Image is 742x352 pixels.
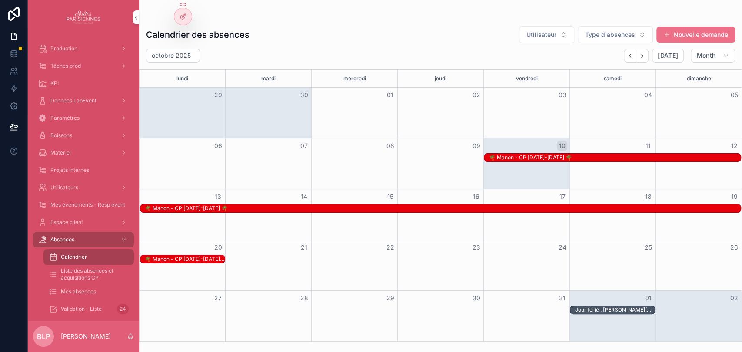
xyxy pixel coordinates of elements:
[658,52,678,59] span: [DATE]
[729,293,739,303] button: 02
[299,90,309,100] button: 30
[139,69,742,342] div: Month View
[37,331,50,342] span: BLP
[471,141,481,151] button: 09
[28,35,139,321] div: scrollable content
[43,249,134,265] a: Calendrier
[33,110,134,126] a: Paramètres
[385,141,396,151] button: 08
[146,29,250,41] h1: Calendrier des absences
[43,301,134,317] a: Validation - Liste24
[643,90,653,100] button: 04
[33,214,134,230] a: Espace client
[519,26,574,43] button: Select Button
[50,45,77,52] span: Production
[61,306,102,313] span: Validation - Liste
[33,232,134,247] a: Absences
[33,180,134,195] a: Utilisateurs
[33,197,134,213] a: Mes événements - Resp event
[33,93,134,109] a: Données LabEvent
[471,90,481,100] button: 02
[657,70,740,87] div: dimanche
[643,293,653,303] button: 01
[489,154,741,161] div: 🌴 Manon - CP 2024-2025 🌴
[33,128,134,143] a: Boissons
[399,70,482,87] div: jeudi
[578,26,653,43] button: Select Button
[33,162,134,178] a: Projets internes
[729,191,739,202] button: 19
[61,253,87,260] span: Calendrier
[471,293,481,303] button: 30
[656,27,735,43] button: Nouvelle demande
[299,191,309,202] button: 14
[61,267,125,281] span: Liste des absences et acquisitions CP
[571,70,654,87] div: samedi
[624,49,636,63] button: Back
[526,30,556,39] span: Utilisateur
[50,80,59,87] span: KPI
[117,304,129,314] div: 24
[385,191,396,202] button: 15
[43,266,134,282] a: Liste des absences et acquisitions CP
[50,219,83,226] span: Espace client
[152,51,191,60] h2: octobre 2025
[50,132,72,139] span: Boissons
[145,255,225,263] div: 🌴 Manon - CP 2024-2025 🌴
[729,242,739,253] button: 26
[33,145,134,161] a: Matériel
[643,242,653,253] button: 25
[557,191,567,202] button: 17
[385,293,396,303] button: 29
[557,90,567,100] button: 03
[471,242,481,253] button: 23
[33,58,134,74] a: Tâches prod
[50,149,71,156] span: Matériel
[557,141,567,151] button: 10
[485,70,568,87] div: vendredi
[299,242,309,253] button: 21
[557,242,567,253] button: 24
[643,141,653,151] button: 11
[643,191,653,202] button: 18
[299,141,309,151] button: 07
[213,141,223,151] button: 06
[557,293,567,303] button: 31
[313,70,396,87] div: mercredi
[385,90,396,100] button: 01
[50,97,96,104] span: Données LabEvent
[50,167,89,174] span: Projets internes
[145,204,741,212] div: 🌴 Manon - CP 2024-2025 🌴
[61,288,96,295] span: Mes absences
[299,293,309,303] button: 28
[385,242,396,253] button: 22
[729,141,739,151] button: 12
[50,115,80,122] span: Paramètres
[213,242,223,253] button: 20
[50,63,81,69] span: Tâches prod
[145,205,741,212] div: 🌴 Manon - CP [DATE]-[DATE] 🌴
[33,41,134,56] a: Production
[145,256,225,263] div: 🌴 Manon - CP [DATE]-[DATE] 🌴
[585,30,635,39] span: Type d'absences
[696,52,715,59] span: Month
[33,76,134,91] a: KPI
[50,184,78,191] span: Utilisateurs
[489,154,741,161] div: 🌴 Manon - CP [DATE]-[DATE] 🌴
[50,236,74,243] span: Absences
[213,90,223,100] button: 29
[43,284,134,299] a: Mes absences
[729,90,739,100] button: 05
[575,306,655,314] div: Jour férié : Toussaint 2025
[50,201,125,208] span: Mes événements - Resp event
[691,49,735,63] button: Month
[471,191,481,202] button: 16
[213,191,223,202] button: 13
[636,49,649,63] button: Next
[652,49,684,63] button: [DATE]
[227,70,310,87] div: mardi
[67,10,101,24] img: App logo
[575,306,655,313] div: Jour férié : [PERSON_NAME][DATE]
[141,70,224,87] div: lundi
